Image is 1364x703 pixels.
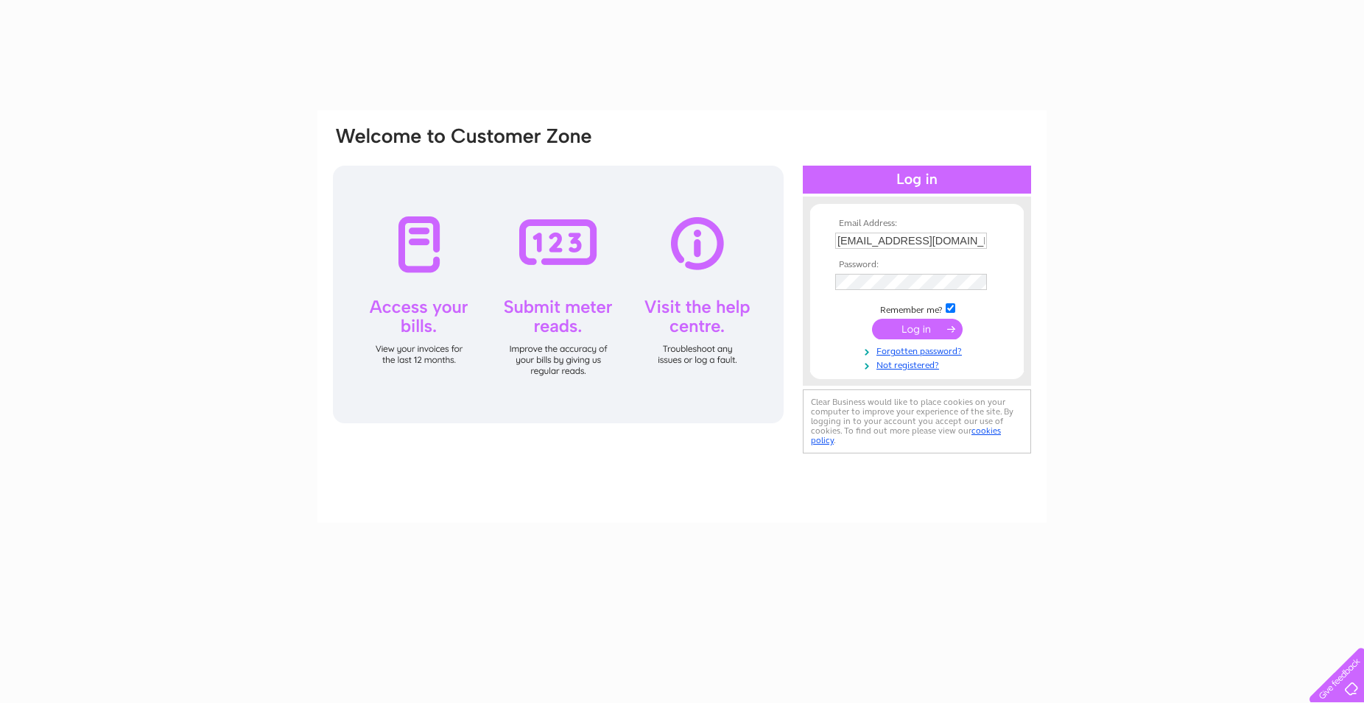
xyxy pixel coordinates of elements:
a: Forgotten password? [835,343,1002,357]
td: Remember me? [832,301,1002,316]
th: Password: [832,260,1002,270]
div: Clear Business would like to place cookies on your computer to improve your experience of the sit... [803,389,1031,453]
th: Email Address: [832,219,1002,229]
a: cookies policy [811,425,1001,445]
a: Not registered? [835,357,1002,371]
input: Submit [872,319,963,339]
